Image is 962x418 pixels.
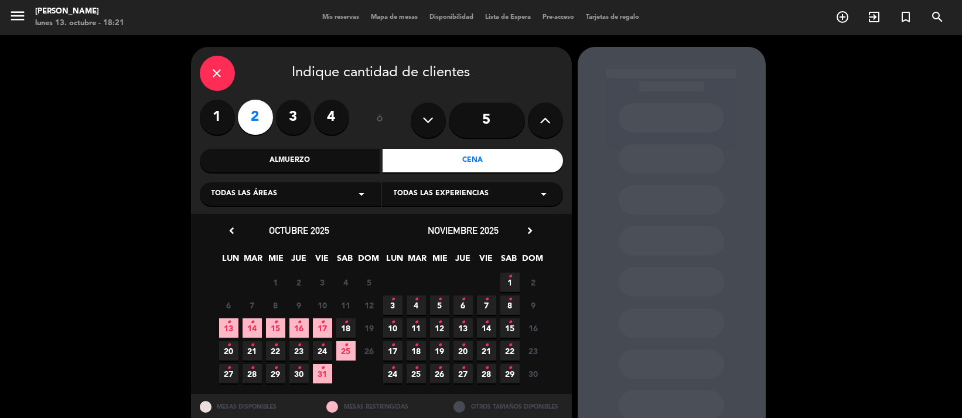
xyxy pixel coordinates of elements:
[537,187,551,201] i: arrow_drop_down
[438,359,442,378] i: •
[461,336,465,355] i: •
[336,295,356,315] span: 11
[238,100,273,135] label: 2
[360,295,379,315] span: 12
[383,149,563,172] div: Cena
[414,290,418,309] i: •
[438,313,442,332] i: •
[522,252,541,271] span: DOM
[453,318,473,338] span: 13
[266,341,285,361] span: 22
[414,336,418,355] i: •
[9,7,26,25] i: menu
[227,359,231,378] i: •
[276,100,311,135] label: 3
[297,313,301,332] i: •
[383,295,402,315] span: 3
[430,364,449,383] span: 26
[524,295,543,315] span: 9
[383,364,402,383] span: 24
[344,313,348,332] i: •
[407,364,426,383] span: 25
[336,341,356,361] span: 25
[289,273,309,292] span: 2
[438,336,442,355] i: •
[313,364,332,383] span: 31
[391,336,395,355] i: •
[430,295,449,315] span: 5
[210,66,224,80] i: close
[226,225,238,237] i: chevron_left
[430,341,449,361] span: 19
[250,359,254,378] i: •
[500,364,520,383] span: 29
[453,295,473,315] span: 6
[428,225,499,236] span: noviembre 2025
[391,290,395,309] i: •
[360,341,379,361] span: 26
[320,359,325,378] i: •
[407,295,426,315] span: 4
[930,10,944,24] i: search
[508,313,512,332] i: •
[461,359,465,378] i: •
[355,187,369,201] i: arrow_drop_down
[453,364,473,383] span: 27
[524,225,537,237] i: chevron_right
[297,336,301,355] i: •
[581,14,646,21] span: Tarjetas de regalo
[394,188,489,200] span: Todas las experiencias
[243,341,262,361] span: 21
[313,273,332,292] span: 3
[289,295,309,315] span: 9
[453,252,473,271] span: JUE
[500,318,520,338] span: 15
[508,359,512,378] i: •
[313,341,332,361] span: 24
[476,252,496,271] span: VIE
[200,149,380,172] div: Almuerzo
[499,252,518,271] span: SAB
[438,290,442,309] i: •
[211,188,278,200] span: Todas las áreas
[391,359,395,378] i: •
[500,273,520,292] span: 1
[289,364,309,383] span: 30
[524,341,543,361] span: 23
[266,364,285,383] span: 29
[899,10,913,24] i: turned_in_not
[383,318,402,338] span: 10
[480,14,537,21] span: Lista de Espera
[336,318,356,338] span: 18
[317,14,366,21] span: Mis reservas
[269,225,329,236] span: octubre 2025
[200,56,563,91] div: Indique cantidad de clientes
[289,318,309,338] span: 16
[250,313,254,332] i: •
[461,290,465,309] i: •
[267,252,286,271] span: MIE
[35,6,124,18] div: [PERSON_NAME]
[313,318,332,338] span: 17
[485,359,489,378] i: •
[9,7,26,29] button: menu
[477,318,496,338] span: 14
[485,336,489,355] i: •
[344,336,348,355] i: •
[500,341,520,361] span: 22
[313,295,332,315] span: 10
[524,318,543,338] span: 16
[227,336,231,355] i: •
[200,100,235,135] label: 1
[312,252,332,271] span: VIE
[500,295,520,315] span: 8
[408,252,427,271] span: MAR
[227,313,231,332] i: •
[508,336,512,355] i: •
[314,100,349,135] label: 4
[385,252,404,271] span: LUN
[361,100,399,141] div: ó
[243,318,262,338] span: 14
[424,14,480,21] span: Disponibilidad
[366,14,424,21] span: Mapa de mesas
